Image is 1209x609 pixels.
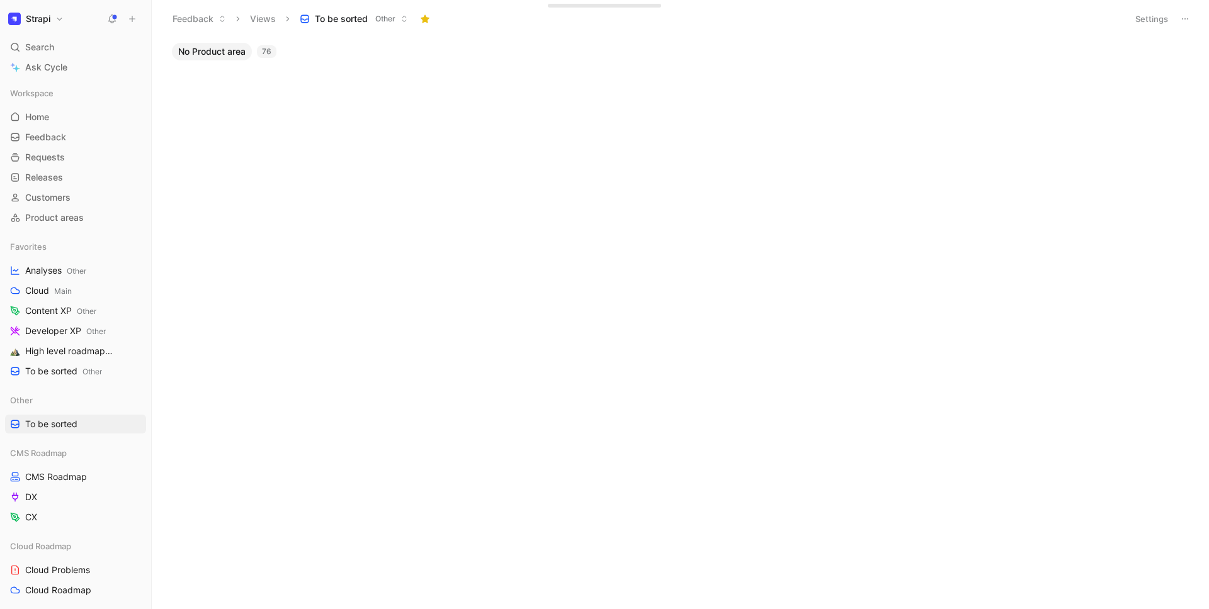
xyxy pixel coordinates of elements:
[257,45,276,58] div: 76
[167,9,232,28] button: Feedback
[5,537,146,556] div: Cloud Roadmap
[5,38,146,57] div: Search
[86,327,106,336] span: Other
[5,10,67,28] button: StrapiStrapi
[25,564,90,576] span: Cloud Problems
[5,321,146,340] a: Developer XPOther
[8,13,21,25] img: Strapi
[10,87,54,99] span: Workspace
[5,301,146,320] a: Content XPOther
[5,281,146,300] a: CloudMain
[5,261,146,280] a: AnalysesOther
[244,9,281,28] button: Views
[5,537,146,600] div: Cloud RoadmapCloud ProblemsCloud Roadmap
[5,415,146,433] a: To be sorted
[8,344,23,359] button: ⛰️
[5,188,146,207] a: Customers
[10,447,67,459] span: CMS Roadmap
[5,508,146,527] a: CX
[10,540,71,552] span: Cloud Roadmap
[172,43,252,60] button: No Product area
[25,511,37,523] span: CX
[26,13,50,25] h1: Strapi
[5,208,146,227] a: Product areas
[25,418,77,430] span: To be sorted
[5,488,146,506] a: DX
[25,264,86,277] span: Analyses
[25,584,91,596] span: Cloud Roadmap
[5,128,146,147] a: Feedback
[25,471,87,483] span: CMS Roadmap
[25,211,84,224] span: Product areas
[25,365,102,378] span: To be sorted
[375,13,395,25] span: Other
[5,342,146,360] a: ⛰️High level roadmapOther
[1130,10,1174,28] button: Settings
[5,58,146,77] a: Ask Cycle
[25,60,67,75] span: Ask Cycle
[315,13,368,25] span: To be sorted
[25,191,71,204] span: Customers
[5,168,146,187] a: Releases
[5,444,146,462] div: CMS Roadmap
[178,45,246,58] span: No Product area
[10,240,47,253] span: Favorites
[5,581,146,600] a: Cloud Roadmap
[25,131,66,143] span: Feedback
[5,148,146,167] a: Requests
[25,40,54,55] span: Search
[25,111,49,123] span: Home
[25,491,37,503] span: DX
[5,444,146,527] div: CMS RoadmapCMS RoadmapDXCX
[5,362,146,381] a: To be sortedOther
[5,84,146,103] div: Workspace
[10,394,33,406] span: Other
[54,286,72,296] span: Main
[10,346,20,356] img: ⛰️
[82,367,102,376] span: Other
[5,237,146,256] div: Favorites
[25,325,106,338] span: Developer XP
[5,391,146,410] div: Other
[25,304,96,318] span: Content XP
[25,151,65,164] span: Requests
[25,284,72,298] span: Cloud
[25,171,63,184] span: Releases
[77,306,96,316] span: Other
[5,561,146,579] a: Cloud Problems
[67,266,86,276] span: Other
[5,391,146,433] div: OtherTo be sorted
[294,9,414,28] button: To be sortedOther
[5,108,146,126] a: Home
[5,467,146,486] a: CMS Roadmap
[25,345,116,358] span: High level roadmap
